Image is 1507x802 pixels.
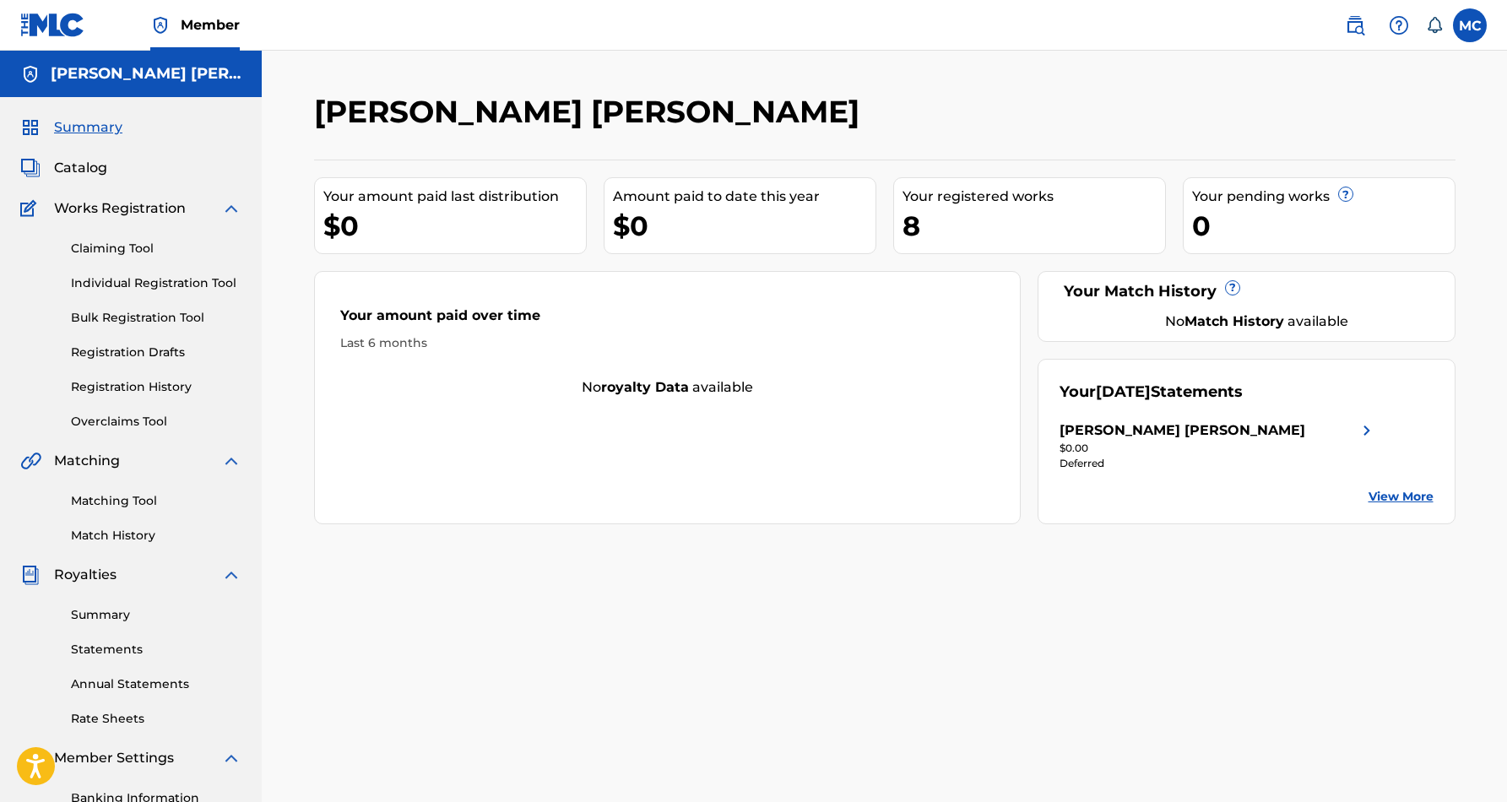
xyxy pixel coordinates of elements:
[20,158,41,178] img: Catalog
[903,187,1165,207] div: Your registered works
[340,334,995,352] div: Last 6 months
[71,606,241,624] a: Summary
[71,675,241,693] a: Annual Statements
[20,64,41,84] img: Accounts
[54,158,107,178] span: Catalog
[1339,187,1353,201] span: ?
[71,274,241,292] a: Individual Registration Tool
[1389,15,1409,35] img: help
[1369,488,1434,506] a: View More
[314,93,868,131] h2: [PERSON_NAME] [PERSON_NAME]
[20,565,41,585] img: Royalties
[601,379,689,395] strong: royalty data
[1081,312,1434,332] div: No available
[71,344,241,361] a: Registration Drafts
[181,15,240,35] span: Member
[71,378,241,396] a: Registration History
[54,117,122,138] span: Summary
[54,565,117,585] span: Royalties
[1184,313,1284,329] strong: Match History
[1226,281,1239,295] span: ?
[1192,207,1455,245] div: 0
[71,413,241,431] a: Overclaims Tool
[1338,8,1372,42] a: Public Search
[1357,420,1377,441] img: right chevron icon
[315,377,1021,398] div: No available
[1060,381,1243,404] div: Your Statements
[340,306,995,334] div: Your amount paid over time
[20,198,42,219] img: Works Registration
[221,748,241,768] img: expand
[1096,382,1151,401] span: [DATE]
[71,492,241,510] a: Matching Tool
[323,187,586,207] div: Your amount paid last distribution
[54,198,186,219] span: Works Registration
[54,451,120,471] span: Matching
[20,451,41,471] img: Matching
[1060,420,1377,471] a: [PERSON_NAME] [PERSON_NAME]right chevron icon$0.00Deferred
[71,309,241,327] a: Bulk Registration Tool
[20,748,41,768] img: Member Settings
[1060,420,1305,441] div: [PERSON_NAME] [PERSON_NAME]
[1460,533,1507,669] iframe: Resource Center
[150,15,171,35] img: Top Rightsholder
[613,187,875,207] div: Amount paid to date this year
[221,198,241,219] img: expand
[221,565,241,585] img: expand
[1060,456,1377,471] div: Deferred
[20,117,122,138] a: SummarySummary
[323,207,586,245] div: $0
[71,641,241,658] a: Statements
[20,13,85,37] img: MLC Logo
[71,527,241,545] a: Match History
[1192,187,1455,207] div: Your pending works
[1060,280,1434,303] div: Your Match History
[221,451,241,471] img: expand
[1060,441,1377,456] div: $0.00
[71,240,241,257] a: Claiming Tool
[54,748,174,768] span: Member Settings
[1453,8,1487,42] div: User Menu
[20,117,41,138] img: Summary
[71,710,241,728] a: Rate Sheets
[1382,8,1416,42] div: Help
[1345,15,1365,35] img: search
[613,207,875,245] div: $0
[903,207,1165,245] div: 8
[1426,17,1443,34] div: Notifications
[51,64,241,84] h5: Michael Terrell Marquette clark
[20,158,107,178] a: CatalogCatalog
